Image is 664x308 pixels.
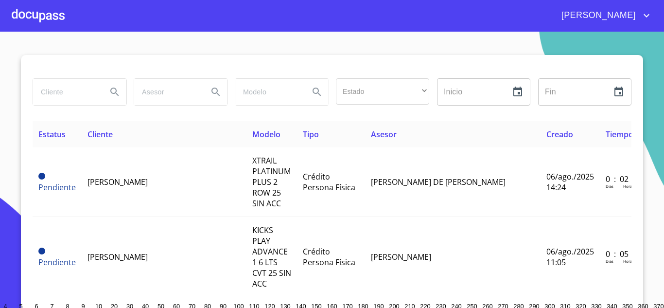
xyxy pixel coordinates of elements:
input: search [235,79,301,105]
p: Dias [606,183,613,189]
p: Horas [623,183,634,189]
button: Search [204,80,227,104]
span: Creado [546,129,573,140]
span: Pendiente [38,257,76,268]
span: [PERSON_NAME] [87,252,148,262]
button: Search [305,80,329,104]
input: search [134,79,200,105]
span: Crédito Persona Física [303,246,355,268]
span: [PERSON_NAME] DE [PERSON_NAME] [371,177,506,187]
span: XTRAIL PLATINUM PLUS 2 ROW 25 SIN ACC [252,155,291,209]
span: Pendiente [38,173,45,180]
span: 06/ago./2025 14:24 [546,171,594,193]
input: search [33,79,99,105]
p: Horas [623,258,634,264]
span: Tiempo total [606,129,652,140]
span: Modelo [252,129,280,140]
span: Pendiente [38,248,45,254]
button: Search [103,80,126,104]
span: Crédito Persona Física [303,171,355,193]
span: Asesor [371,129,397,140]
span: [PERSON_NAME] [87,177,148,187]
span: [PERSON_NAME] [554,8,641,23]
span: Tipo [303,129,319,140]
span: Cliente [87,129,113,140]
span: Pendiente [38,182,76,193]
span: KICKS PLAY ADVANCE 1 6 LTS CVT 25 SIN ACC [252,225,291,289]
span: 06/ago./2025 11:05 [546,246,594,268]
span: Estatus [38,129,66,140]
p: Dias [606,258,613,264]
span: [PERSON_NAME] [371,252,431,262]
div: ​ [336,78,429,105]
button: account of current user [554,8,652,23]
